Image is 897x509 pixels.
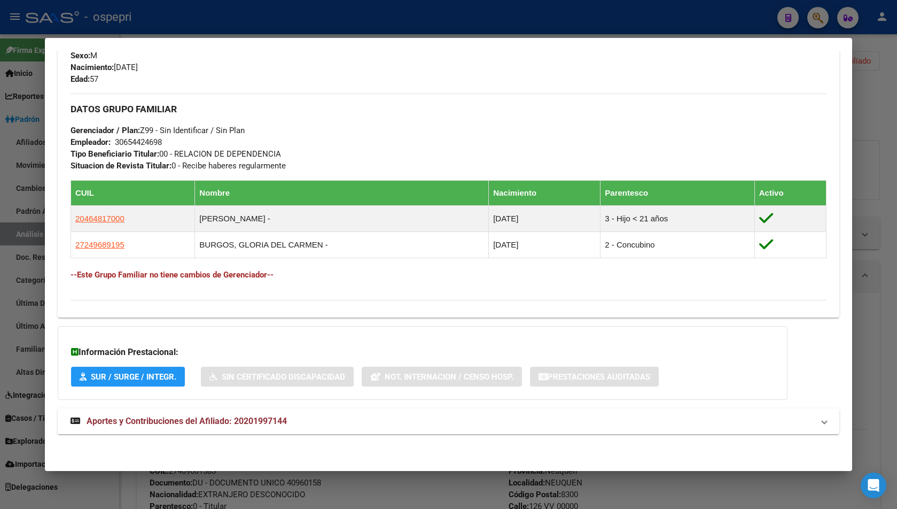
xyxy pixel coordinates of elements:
[75,240,124,249] span: 27249689195
[71,51,97,60] span: M
[71,367,185,387] button: SUR / SURGE / INTEGR.
[71,63,114,72] strong: Nacimiento:
[489,232,600,258] td: [DATE]
[71,63,138,72] span: [DATE]
[548,372,650,382] span: Prestaciones Auditadas
[195,205,489,232] td: [PERSON_NAME] -
[71,149,281,159] span: 00 - RELACION DE DEPENDENCIA
[754,180,826,205] th: Activo
[71,137,111,147] strong: Empleador:
[385,372,513,382] span: Not. Internacion / Censo Hosp.
[71,74,98,84] span: 57
[195,180,489,205] th: Nombre
[195,232,489,258] td: BURGOS, GLORIA DEL CARMEN -
[530,367,659,387] button: Prestaciones Auditadas
[362,367,522,387] button: Not. Internacion / Censo Hosp.
[71,269,826,281] h4: --Este Grupo Familiar no tiene cambios de Gerenciador--
[58,408,839,434] mat-expansion-panel-header: Aportes y Contribuciones del Afiliado: 20201997144
[71,161,171,171] strong: Situacion de Revista Titular:
[71,126,245,135] span: Z99 - Sin Identificar / Sin Plan
[71,149,159,159] strong: Tipo Beneficiario Titular:
[75,214,124,223] span: 20464817000
[71,180,194,205] th: CUIL
[71,161,286,171] span: 0 - Recibe haberes regularmente
[489,180,600,205] th: Nacimiento
[115,136,162,148] div: 30654424698
[71,126,140,135] strong: Gerenciador / Plan:
[71,346,774,359] h3: Información Prestacional:
[87,416,287,426] span: Aportes y Contribuciones del Afiliado: 20201997144
[71,103,826,115] h3: DATOS GRUPO FAMILIAR
[71,51,90,60] strong: Sexo:
[201,367,354,387] button: Sin Certificado Discapacidad
[600,205,754,232] td: 3 - Hijo < 21 años
[600,232,754,258] td: 2 - Concubino
[222,372,345,382] span: Sin Certificado Discapacidad
[600,180,754,205] th: Parentesco
[489,205,600,232] td: [DATE]
[71,74,90,84] strong: Edad:
[91,372,176,382] span: SUR / SURGE / INTEGR.
[861,473,886,498] div: Open Intercom Messenger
